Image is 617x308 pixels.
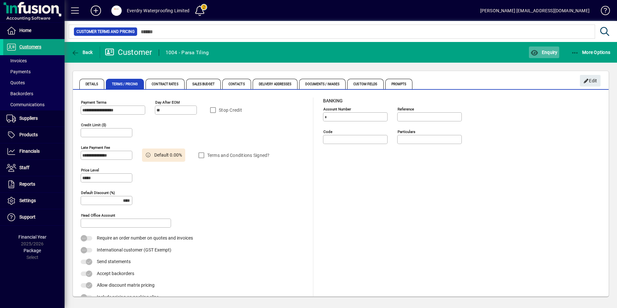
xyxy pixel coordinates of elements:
[154,152,182,159] span: Default 0.00%
[580,75,601,87] button: Edit
[81,213,115,218] mat-label: Head Office Account
[127,5,189,16] div: Everdry Waterproofing Limited
[385,79,413,89] span: Prompts
[186,79,221,89] span: Sales Budget
[3,23,65,39] a: Home
[3,127,65,143] a: Products
[3,193,65,209] a: Settings
[76,28,135,35] span: Customer Terms and Pricing
[3,160,65,176] a: Staff
[81,190,115,195] mat-label: Default Discount (%)
[347,79,383,89] span: Custom Fields
[3,209,65,225] a: Support
[531,50,557,55] span: Enquiry
[79,79,104,89] span: Details
[97,282,155,288] span: Allow discount matrix pricing
[19,181,35,187] span: Reports
[19,44,41,49] span: Customers
[97,247,171,252] span: International customer (GST Exempt)
[81,168,99,172] mat-label: Price Level
[3,143,65,159] a: Financials
[19,116,38,121] span: Suppliers
[19,198,36,203] span: Settings
[6,58,27,63] span: Invoices
[106,5,127,16] button: Profile
[18,234,46,240] span: Financial Year
[97,259,131,264] span: Send statements
[323,107,351,111] mat-label: Account number
[529,46,559,58] button: Enquiry
[65,46,100,58] app-page-header-button: Back
[19,149,40,154] span: Financials
[596,1,609,22] a: Knowledge Base
[146,79,184,89] span: Contract Rates
[81,100,106,105] mat-label: Payment Terms
[19,214,35,220] span: Support
[6,91,33,96] span: Backorders
[6,80,25,85] span: Quotes
[24,248,41,253] span: Package
[3,99,65,110] a: Communications
[3,55,65,66] a: Invoices
[106,79,144,89] span: Terms / Pricing
[398,107,414,111] mat-label: Reference
[583,76,597,86] span: Edit
[571,50,611,55] span: More Options
[19,132,38,137] span: Products
[398,129,415,134] mat-label: Particulars
[86,5,106,16] button: Add
[97,235,193,241] span: Require an order number on quotes and invoices
[97,294,159,300] span: Include pricing on packing slips
[6,102,45,107] span: Communications
[299,79,346,89] span: Documents / Images
[19,165,29,170] span: Staff
[3,110,65,127] a: Suppliers
[81,145,110,150] mat-label: Late Payment Fee
[81,123,106,127] mat-label: Credit Limit ($)
[6,69,31,74] span: Payments
[71,50,93,55] span: Back
[3,77,65,88] a: Quotes
[323,129,332,134] mat-label: Code
[166,47,209,58] div: 1004 - Parsa Tiling
[3,88,65,99] a: Backorders
[105,47,152,57] div: Customer
[323,98,343,103] span: Banking
[19,28,31,33] span: Home
[155,100,180,105] mat-label: Day after EOM
[70,46,95,58] button: Back
[97,271,134,276] span: Accept backorders
[570,46,612,58] button: More Options
[480,5,590,16] div: [PERSON_NAME] [EMAIL_ADDRESS][DOMAIN_NAME]
[222,79,251,89] span: Contacts
[3,66,65,77] a: Payments
[253,79,298,89] span: Delivery Addresses
[3,176,65,192] a: Reports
